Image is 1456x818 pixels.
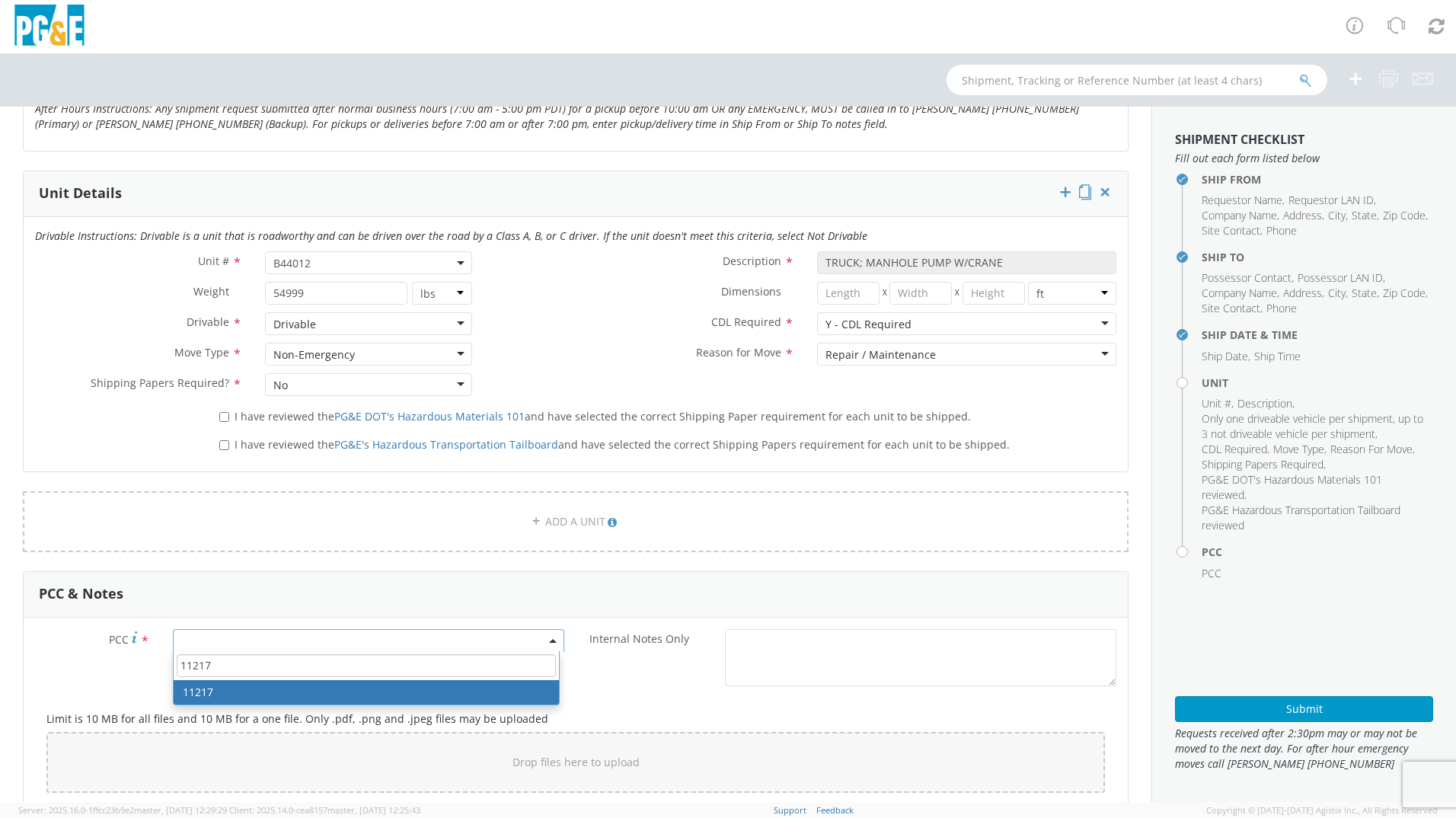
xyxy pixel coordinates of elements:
span: City [1328,208,1346,222]
li: , [1283,286,1324,301]
span: PG&E DOT's Hazardous Materials 101 reviewed [1202,472,1382,502]
li: , [1202,270,1294,286]
input: I have reviewed thePG&E's Hazardous Transportation Tailboardand have selected the correct Shippin... [219,440,229,450]
li: , [1352,286,1379,301]
span: Phone [1266,223,1297,238]
span: Company Name [1202,208,1277,222]
span: Reason For Move [1330,442,1413,456]
div: Y - CDL Required [825,317,912,332]
span: Requests received after 2:30pm may or may not be moved to the next day. For after hour emergency ... [1175,726,1433,772]
span: Drivable [187,315,229,329]
span: B44012 [273,256,464,270]
span: I have reviewed the and have selected the correct Shipping Paper requirement for each unit to be ... [235,409,971,423]
span: PG&E Hazardous Transportation Tailboard reviewed [1202,503,1400,532]
span: Unit # [198,254,229,268]
h5: Limit is 10 MB for all files and 10 MB for a one file. Only .pdf, .png and .jpeg files may be upl... [46,713,1105,724]
li: , [1330,442,1415,457]
span: Address [1283,286,1322,300]
input: Shipment, Tracking or Reference Number (at least 4 chars) [947,65,1327,95]
a: PG&E's Hazardous Transportation Tailboard [334,437,558,452]
li: , [1237,396,1295,411]
span: Ship Time [1254,349,1301,363]
li: , [1328,286,1348,301]
span: Ship Date [1202,349,1248,363]
span: Only one driveable vehicle per shipment, up to 3 not driveable vehicle per shipment [1202,411,1423,441]
li: , [1273,442,1327,457]
li: , [1202,396,1234,411]
span: Move Type [1273,442,1324,456]
span: master, [DATE] 12:29:29 [134,804,227,816]
span: Dimensions [721,284,781,299]
span: Description [1237,396,1292,411]
span: Server: 2025.16.0-1ffcc23b9e2 [18,804,227,816]
span: Internal Notes Only [589,631,689,646]
li: , [1283,208,1324,223]
span: PCC [1202,566,1221,580]
input: Width [889,282,952,305]
button: Submit [1175,696,1433,722]
span: Shipping Papers Required [1202,457,1323,471]
h4: Ship To [1202,251,1433,263]
span: I have reviewed the and have selected the correct Shipping Papers requirement for each unit to be... [235,437,1010,452]
li: , [1202,411,1429,442]
strong: Shipment Checklist [1175,131,1304,148]
li: , [1202,457,1326,472]
span: Phone [1266,301,1297,315]
div: Drivable [273,317,316,332]
span: City [1328,286,1346,300]
a: Feedback [816,804,854,816]
input: Length [817,282,880,305]
li: , [1202,442,1269,457]
span: Description [723,254,781,268]
li: , [1352,208,1379,223]
div: Non-Emergency [273,347,355,363]
li: , [1328,208,1348,223]
span: Copyright © [DATE]-[DATE] Agistix Inc., All Rights Reserved [1206,804,1438,816]
li: , [1383,286,1428,301]
i: After Hours Instructions: Any shipment request submitted after normal business hours (7:00 am - 5... [35,101,1079,131]
a: ADD A UNIT [23,491,1129,552]
li: , [1202,349,1250,364]
span: Client: 2025.14.0-cea8157 [229,804,420,816]
h3: Unit Details [39,186,122,201]
li: , [1202,193,1285,208]
span: Weight [193,284,229,299]
li: , [1202,301,1263,316]
li: , [1298,270,1385,286]
span: Requestor LAN ID [1288,193,1374,207]
span: Shipping Papers Required? [91,375,229,390]
li: , [1288,193,1376,208]
span: B44012 [265,251,472,274]
span: Site Contact [1202,223,1260,238]
span: X [880,282,890,305]
span: State [1352,286,1377,300]
h4: Ship Date & Time [1202,329,1433,340]
input: Height [963,282,1025,305]
span: Address [1283,208,1322,222]
span: Possessor LAN ID [1298,270,1383,285]
span: Reason for Move [696,345,781,359]
span: CDL Required [711,315,781,329]
li: 11217 [174,680,559,705]
i: Drivable Instructions: Drivable is a unit that is roadworthy and can be driven over the road by a... [35,228,867,243]
span: master, [DATE] 12:25:43 [327,804,420,816]
h3: PCC & Notes [39,586,123,602]
li: , [1383,208,1428,223]
span: Unit # [1202,396,1231,411]
h4: Ship From [1202,174,1433,185]
a: Support [774,804,806,816]
span: State [1352,208,1377,222]
span: PCC [109,632,129,647]
li: , [1202,208,1279,223]
span: Zip Code [1383,286,1426,300]
span: X [952,282,963,305]
li: , [1202,472,1429,503]
img: pge-logo-06675f144f4cfa6a6814.png [11,5,88,50]
span: Possessor Contact [1202,270,1292,285]
h4: Unit [1202,377,1433,388]
a: PG&E DOT's Hazardous Materials 101 [334,409,525,423]
span: Move Type [174,345,229,359]
input: I have reviewed thePG&E DOT's Hazardous Materials 101and have selected the correct Shipping Paper... [219,412,229,422]
span: Drop files here to upload [512,755,640,769]
div: No [273,378,288,393]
